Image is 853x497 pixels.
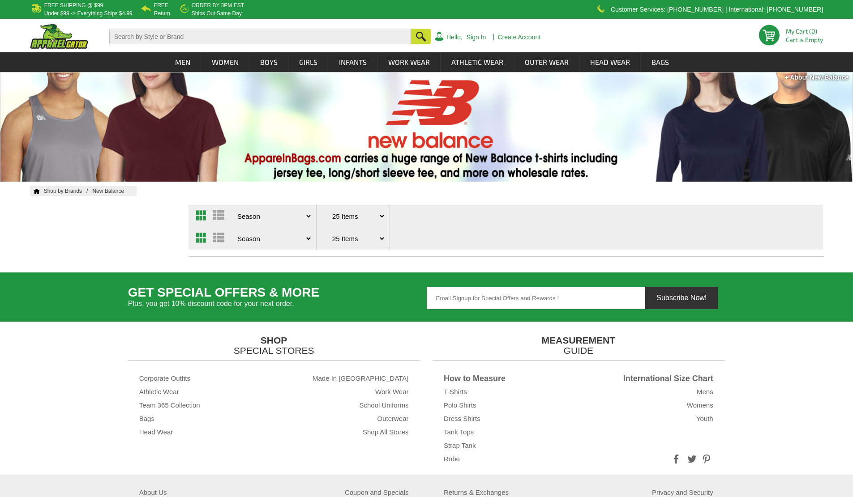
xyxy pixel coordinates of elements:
a: Strap Tank [444,442,476,449]
a: Corporate Outfits [139,374,190,382]
a: School Uniforms [359,401,408,409]
a: Head Wear [139,428,173,436]
img: ApparelGator [30,24,88,49]
button: Subscribe Now! [645,287,718,309]
p: Customer Services: [PHONE_NUMBER] | International: [PHONE_NUMBER] [611,7,823,12]
a: Work Wear [375,388,408,395]
div: + About New Balance [785,73,849,82]
a: Create Account [497,34,540,40]
a: Pinterest [703,455,711,463]
a: Bags [641,52,679,72]
a: T-Shirts [444,388,467,395]
a: About Us [139,489,167,496]
h3: Get Special Offers & More [128,287,427,309]
p: under $99 -> everything ships $4.99 [44,11,133,16]
a: Dress Shirts [444,415,480,422]
a: Team 365 Collection [139,401,200,409]
a: Work Wear [378,52,440,72]
a: Bags [139,415,154,422]
p: ships out same day. [192,11,244,16]
input: Search by Style or Brand [109,29,411,44]
a: Home [30,188,40,194]
input: Email Signup for Special Offers and Rewards ! [427,287,646,309]
a: Coupon and Specials [345,489,409,496]
a: Sign In [467,34,486,40]
a: Outerwear [377,415,408,422]
a: Infants [329,52,377,72]
a: Hello, [446,34,463,40]
li: My Cart (0) [786,28,819,34]
a: Mens [697,388,713,395]
a: Facebook [672,455,680,463]
b: SHOP [261,335,287,345]
a: Shop New Balance [92,188,133,194]
a: Shop by Brands [44,188,93,194]
a: Twitter [687,455,695,463]
span: Cart is Empty [786,37,823,43]
a: Girls [289,52,328,72]
a: Athletic Wear [139,388,179,395]
a: Returns & Exchanges [444,489,509,496]
a: MEASUREMENTGUIDE [433,335,724,356]
p: Return [154,11,170,16]
b: Order by 3PM EST [192,2,244,8]
a: Made In [GEOGRAPHIC_DATA] [313,374,409,382]
a: Youth [696,415,713,422]
a: Privacy and Security [652,489,713,496]
a: Womens [687,401,713,409]
a: Men [165,52,201,72]
span: Plus, you get 10% discount code for your next order. [128,298,427,309]
b: Free [154,2,168,8]
b: MEASUREMENT [542,335,616,345]
a: SHOPSPECIAL STORES [128,335,420,356]
span: GUIDE [433,345,724,356]
a: Polo Shirts [444,401,476,409]
a: Athletic Wear [441,52,514,72]
a: Shop All Stores [363,428,409,436]
a: Tank Tops [444,428,474,436]
b: Free Shipping @ $99 [44,2,103,8]
h3: How to Measure [444,375,579,387]
span: SPECIAL STORES [128,345,420,356]
h3: International Size Chart [579,375,713,387]
a: Women [201,52,249,72]
a: Robe [444,455,460,463]
a: Boys [250,52,288,72]
a: Outer Wear [514,52,579,72]
a: Head Wear [580,52,640,72]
